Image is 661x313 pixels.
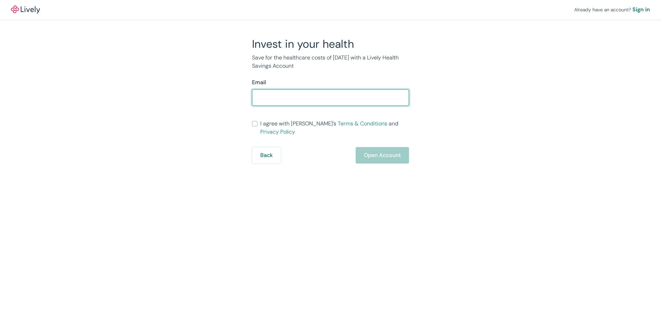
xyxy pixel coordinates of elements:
p: Save for the healthcare costs of [DATE] with a Lively Health Savings Account [252,54,409,70]
h2: Invest in your health [252,37,409,51]
a: Terms & Conditions [338,120,387,127]
button: Back [252,147,281,164]
a: LivelyLively [11,5,40,14]
label: Email [252,78,266,87]
div: Already have an account? [574,5,650,14]
span: I agree with [PERSON_NAME]’s and [260,120,409,136]
a: Privacy Policy [260,128,295,135]
a: Sign in [632,5,650,14]
img: Lively [11,5,40,14]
